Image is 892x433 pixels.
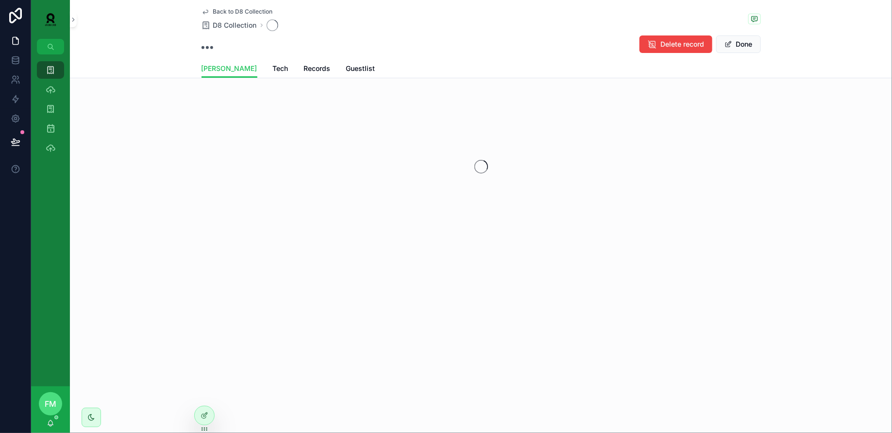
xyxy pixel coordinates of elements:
[346,64,375,73] span: Guestlist
[273,60,288,79] a: Tech
[213,20,257,30] span: D8 Collection
[45,398,56,410] span: FM
[39,12,62,27] img: App logo
[716,35,761,53] button: Done
[202,20,257,30] a: D8 Collection
[304,60,331,79] a: Records
[661,39,705,49] span: Delete record
[304,64,331,73] span: Records
[213,8,273,16] span: Back to D8 Collection
[202,8,273,16] a: Back to D8 Collection
[273,64,288,73] span: Tech
[31,54,70,169] div: scrollable content
[202,60,257,78] a: [PERSON_NAME]
[202,64,257,73] span: [PERSON_NAME]
[640,35,712,53] button: Delete record
[346,60,375,79] a: Guestlist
